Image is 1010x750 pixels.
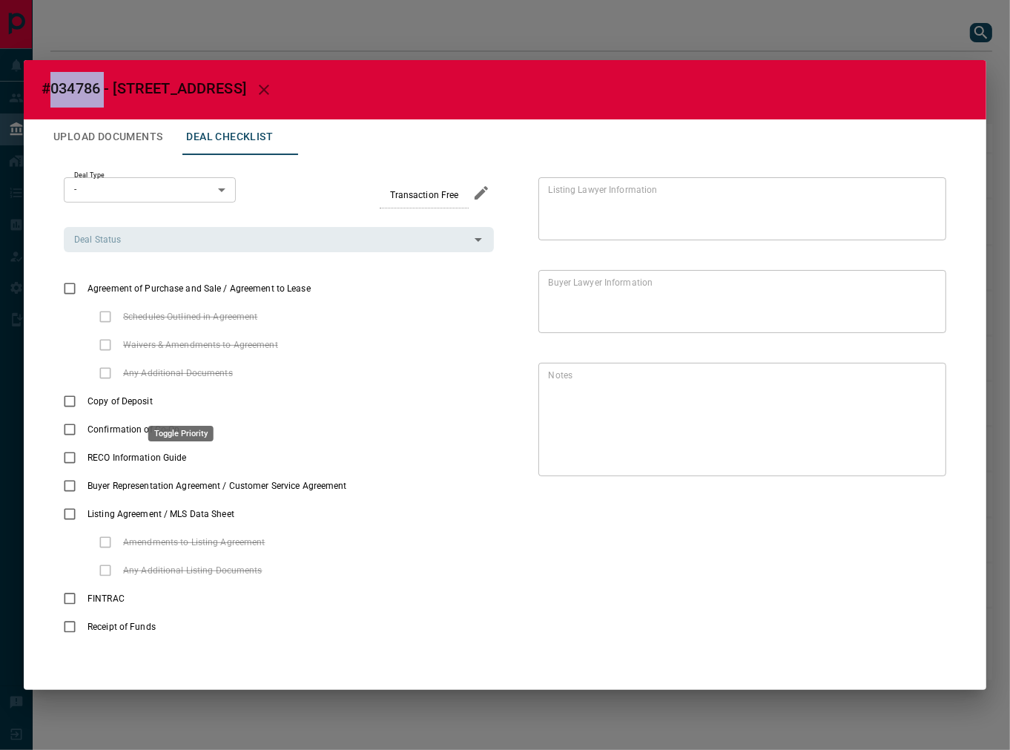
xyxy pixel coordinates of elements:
[468,229,489,250] button: Open
[84,507,238,521] span: Listing Agreement / MLS Data Sheet
[84,282,314,295] span: Agreement of Purchase and Sale / Agreement to Lease
[549,183,930,234] textarea: text field
[119,564,266,577] span: Any Additional Listing Documents
[84,620,159,634] span: Receipt of Funds
[84,423,183,436] span: Confirmation of Co-Op
[148,426,214,441] div: Toggle Priority
[119,536,269,549] span: Amendments to Listing Agreement
[42,119,174,155] button: Upload Documents
[174,119,285,155] button: Deal Checklist
[549,276,930,326] textarea: text field
[64,177,236,203] div: -
[84,395,156,408] span: Copy of Deposit
[469,180,494,205] button: edit
[84,451,190,464] span: RECO Information Guide
[84,479,351,493] span: Buyer Representation Agreement / Customer Service Agreement
[119,338,282,352] span: Waivers & Amendments to Agreement
[84,592,128,605] span: FINTRAC
[42,79,246,97] span: #034786 - [STREET_ADDRESS]
[74,171,105,180] label: Deal Type
[119,366,237,380] span: Any Additional Documents
[549,369,930,470] textarea: text field
[119,310,262,323] span: Schedules Outlined in Agreement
